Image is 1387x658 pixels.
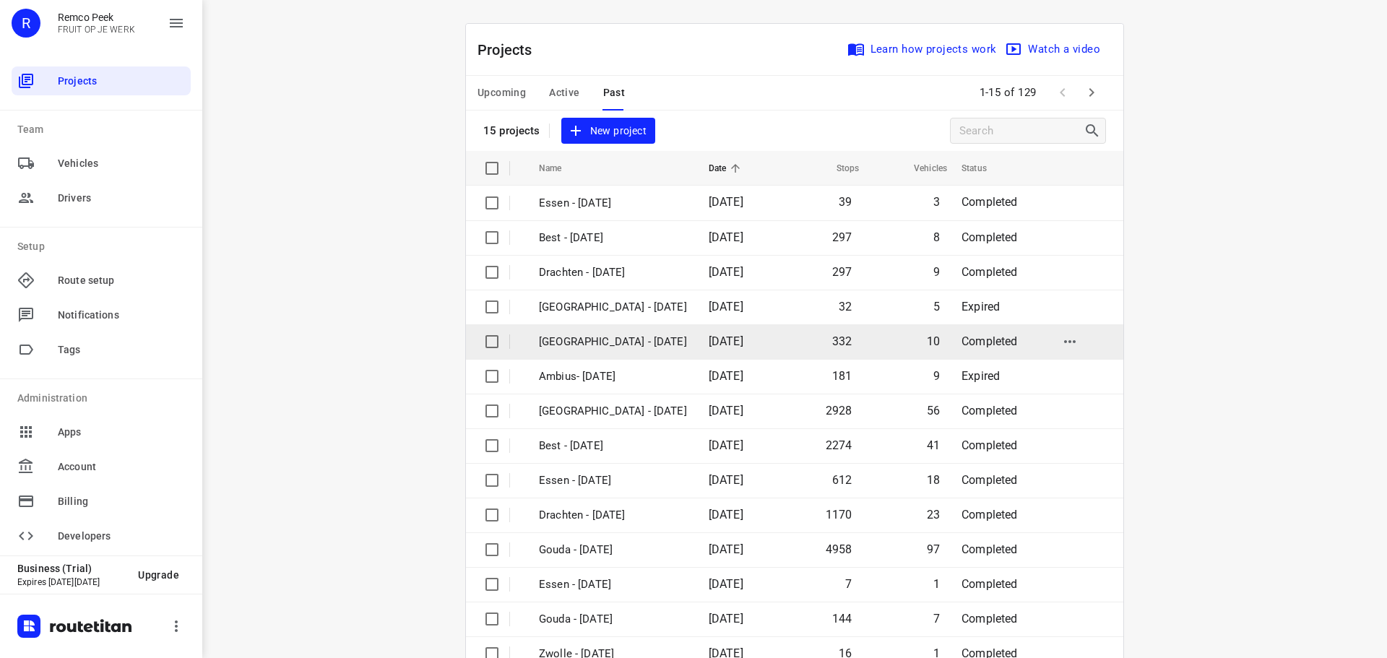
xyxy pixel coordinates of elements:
div: Notifications [12,300,191,329]
span: 1170 [826,508,852,521]
span: Completed [962,438,1018,452]
span: Completed [962,542,1018,556]
p: Zwolle - Monday [539,403,687,420]
p: Expires [DATE][DATE] [17,577,126,587]
span: 4958 [826,542,852,556]
p: Gouda - Friday [539,611,687,628]
p: FRUIT OP JE WERK [58,25,135,35]
span: 32 [839,300,852,313]
span: 1-15 of 129 [974,77,1043,108]
span: [DATE] [709,230,743,244]
span: Completed [962,473,1018,487]
span: [DATE] [709,195,743,209]
span: 23 [927,508,940,521]
span: [DATE] [709,438,743,452]
p: Essen - Friday [539,576,687,593]
span: Completed [962,195,1018,209]
span: Developers [58,529,185,544]
span: Completed [962,508,1018,521]
span: 1 [933,577,940,591]
p: Gouda - Monday [539,542,687,558]
div: Vehicles [12,149,191,178]
span: [DATE] [709,265,743,279]
span: Tags [58,342,185,358]
span: Completed [962,404,1018,417]
span: 9 [933,265,940,279]
span: Drivers [58,191,185,206]
p: 15 projects [483,124,540,137]
span: Completed [962,334,1018,348]
span: Expired [962,300,1000,313]
span: Stops [818,160,860,177]
span: 3 [933,195,940,209]
span: Completed [962,265,1018,279]
span: Status [962,160,1006,177]
span: Completed [962,612,1018,625]
span: 56 [927,404,940,417]
span: Next Page [1077,78,1106,107]
p: Projects [478,39,544,61]
div: Tags [12,335,191,364]
p: Setup [17,239,191,254]
button: New project [561,118,655,144]
span: 332 [832,334,852,348]
p: Drachten - [DATE] [539,264,687,281]
span: 2928 [826,404,852,417]
p: [GEOGRAPHIC_DATA] - [DATE] [539,299,687,316]
span: Account [58,459,185,475]
span: [DATE] [709,404,743,417]
p: Team [17,122,191,137]
span: Upcoming [478,84,526,102]
div: Developers [12,521,191,550]
p: Ambius- [DATE] [539,368,687,385]
p: Drachten - Monday [539,507,687,524]
p: Remco Peek [58,12,135,23]
span: Billing [58,494,185,509]
span: Name [539,160,581,177]
span: Previous Page [1048,78,1077,107]
button: Upgrade [126,562,191,588]
p: Administration [17,391,191,406]
span: 297 [832,230,852,244]
p: [GEOGRAPHIC_DATA] - [DATE] [539,334,687,350]
span: 144 [832,612,852,625]
div: Search [1084,122,1105,139]
span: 97 [927,542,940,556]
span: New project [570,122,647,140]
span: Route setup [58,273,185,288]
span: [DATE] [709,473,743,487]
span: Expired [962,369,1000,383]
p: Best - Monday [539,438,687,454]
span: 39 [839,195,852,209]
span: Vehicles [895,160,947,177]
span: Projects [58,74,185,89]
div: Apps [12,417,191,446]
span: [DATE] [709,369,743,383]
div: Billing [12,487,191,516]
span: Past [603,84,626,102]
span: [DATE] [709,612,743,625]
span: 8 [933,230,940,244]
div: R [12,9,40,38]
span: Completed [962,577,1018,591]
p: Essen - Monday [539,472,687,489]
input: Search projects [959,120,1084,142]
span: 612 [832,473,852,487]
span: Completed [962,230,1018,244]
span: [DATE] [709,508,743,521]
span: 41 [927,438,940,452]
div: Account [12,452,191,481]
span: 9 [933,369,940,383]
span: [DATE] [709,542,743,556]
span: 5 [933,300,940,313]
p: Business (Trial) [17,563,126,574]
span: 7 [845,577,852,591]
span: [DATE] [709,577,743,591]
span: Notifications [58,308,185,323]
span: 18 [927,473,940,487]
span: 181 [832,369,852,383]
div: Route setup [12,266,191,295]
span: 297 [832,265,852,279]
div: Drivers [12,183,191,212]
span: 7 [933,612,940,625]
